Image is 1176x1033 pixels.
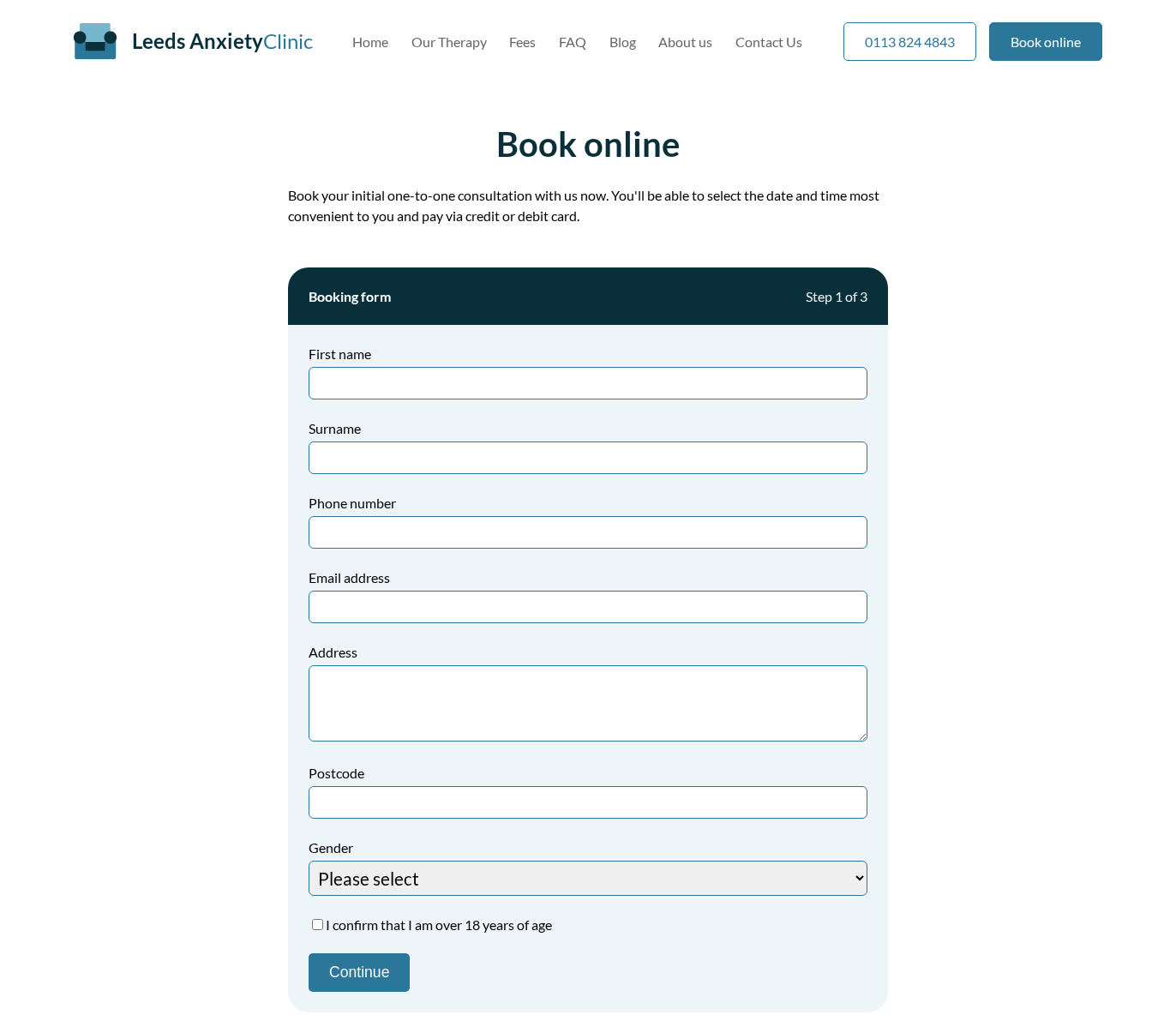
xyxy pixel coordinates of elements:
label: Phone number [309,495,867,511]
button: Continue [309,953,410,992]
a: Blog [609,33,636,50]
h2: Booking form [288,267,888,325]
label: First name [309,345,867,362]
span: Leeds Anxiety [132,28,263,53]
label: Email address [309,569,867,586]
a: Leeds AnxietyClinic [132,28,313,53]
label: Address [309,644,867,660]
label: I confirm that I am over 18 years of age [309,916,867,933]
label: Postcode [309,765,867,781]
span: Step 1 of 3 [806,288,867,304]
a: Contact Us [735,33,802,50]
input: I confirm that I am over 18 years of age [312,919,323,930]
a: Our Therapy [411,33,487,50]
a: About us [658,33,712,50]
a: FAQ [559,33,586,50]
a: Home [352,33,388,50]
label: Surname [309,420,867,436]
a: 0113 824 4843 [843,22,976,61]
a: Fees [509,33,536,50]
label: Gender [309,839,867,856]
h1: Book online [288,123,888,165]
p: Book your initial one-to-one consultation with us now. You'll be able to select the date and time... [288,185,888,226]
a: Book online [989,22,1102,61]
